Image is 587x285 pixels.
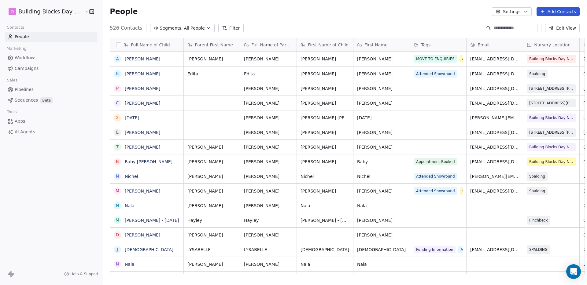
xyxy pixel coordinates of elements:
[15,34,29,40] span: People
[529,85,573,92] span: [STREET_ADDRESS][PERSON_NAME][PERSON_NAME]
[460,187,509,195] span: Send to New Starters Pipeline
[529,56,573,62] span: Building Blocks Day Nurseries Spalding
[125,101,160,106] a: [PERSON_NAME]
[125,218,179,223] a: [PERSON_NAME] - [DATE]
[470,100,519,106] span: [EMAIL_ADDRESS][DOMAIN_NAME]
[116,129,119,135] div: E
[529,188,545,194] span: Spalding
[301,144,349,150] span: [PERSON_NAME]
[70,272,98,276] span: Help & Support
[187,144,236,150] span: [PERSON_NAME]
[15,86,34,93] span: Pipelines
[125,145,160,150] a: [PERSON_NAME]
[125,262,135,267] a: Nala
[218,24,244,32] button: Filter
[4,107,19,117] span: Tools
[301,115,349,121] span: [PERSON_NAME] [PERSON_NAME]
[357,159,406,165] span: Baby
[244,232,293,238] span: [PERSON_NAME]
[297,38,353,51] div: First Name of Child
[15,118,25,124] span: Apps
[244,159,293,165] span: [PERSON_NAME]
[244,85,293,92] span: [PERSON_NAME]
[421,42,430,48] span: Tags
[195,42,233,48] span: Parent First Name
[244,247,293,253] span: LYSABELLE
[116,70,119,77] div: K
[5,127,97,137] a: AI Agents
[529,129,573,135] span: [STREET_ADDRESS][PERSON_NAME][PERSON_NAME]
[5,85,97,95] a: Pipelines
[470,85,519,92] span: [EMAIL_ADDRESS][DOMAIN_NAME]
[529,71,545,77] span: Spalding
[529,100,573,106] span: [STREET_ADDRESS][PERSON_NAME][PERSON_NAME]
[301,247,349,253] span: [DEMOGRAPHIC_DATA]
[110,24,142,32] span: 526 Contacts
[187,232,236,238] span: [PERSON_NAME]
[458,246,502,253] span: Attended Showround
[357,203,406,209] span: Nala
[414,158,457,165] span: Appointment Booked
[353,38,410,51] div: First Name
[4,76,20,85] span: Sales
[5,32,97,42] a: People
[244,71,293,77] span: Edita
[301,71,349,77] span: [PERSON_NAME]
[357,261,406,267] span: Nala
[301,203,349,209] span: Nala
[15,129,35,135] span: AI Agents
[15,55,37,61] span: Workflows
[244,56,293,62] span: [PERSON_NAME]
[5,95,97,105] a: SequencesBeta
[414,246,456,253] span: Funding Information
[244,115,293,121] span: [PERSON_NAME]
[160,25,183,31] span: Segments:
[15,97,38,103] span: Sequences
[470,115,519,121] span: [PERSON_NAME][EMAIL_ADDRESS][DOMAIN_NAME]
[4,23,27,32] span: Contacts
[116,188,119,194] div: M
[470,56,519,62] span: [EMAIL_ADDRESS][DOMAIN_NAME]
[125,115,139,120] a: [DATE]
[529,159,573,165] span: Building Blocks Day Nurseries Pinchbeck
[244,188,293,194] span: [PERSON_NAME]
[125,130,160,135] a: [PERSON_NAME]
[125,203,135,208] a: Nala
[529,217,548,223] span: Pinchbeck
[470,173,519,179] span: [PERSON_NAME][EMAIL_ADDRESS][DOMAIN_NAME]
[11,9,14,15] span: D
[125,86,160,91] a: [PERSON_NAME]
[116,144,119,150] div: T
[301,217,349,223] span: [PERSON_NAME] - [DATE]
[301,85,349,92] span: [PERSON_NAME]
[184,38,240,51] div: Parent First Name
[184,25,205,31] span: All People
[470,247,519,253] span: [EMAIL_ADDRESS][DOMAIN_NAME]
[460,55,508,63] span: Autumn 2025 New Year Information
[187,71,236,77] span: Edita
[187,56,236,62] span: [PERSON_NAME]
[125,233,160,237] a: [PERSON_NAME]
[357,71,406,77] span: [PERSON_NAME]
[116,56,119,62] div: A
[308,42,349,48] span: First Name of Child
[529,144,573,150] span: Building Blocks Day Nurseries Holbeach
[470,188,519,194] span: [EMAIL_ADDRESS][DOMAIN_NAME]
[187,261,236,267] span: [PERSON_NAME]
[187,217,236,223] span: Hayley
[244,129,293,135] span: [PERSON_NAME]
[116,202,119,209] div: N
[301,100,349,106] span: [PERSON_NAME]
[523,38,579,51] div: Nursery Location
[545,24,580,32] button: Edit View
[357,247,406,253] span: [DEMOGRAPHIC_DATA]
[125,56,160,61] a: [PERSON_NAME]
[64,272,98,276] a: Help & Support
[529,247,548,253] span: SPALDING
[534,42,570,48] span: Nursery Location
[110,38,183,51] div: Full Name of Child
[470,159,519,165] span: [EMAIL_ADDRESS][DOMAIN_NAME]
[240,38,297,51] div: Full Name of Parent
[187,159,236,165] span: [PERSON_NAME]
[414,187,457,195] span: Attended Showround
